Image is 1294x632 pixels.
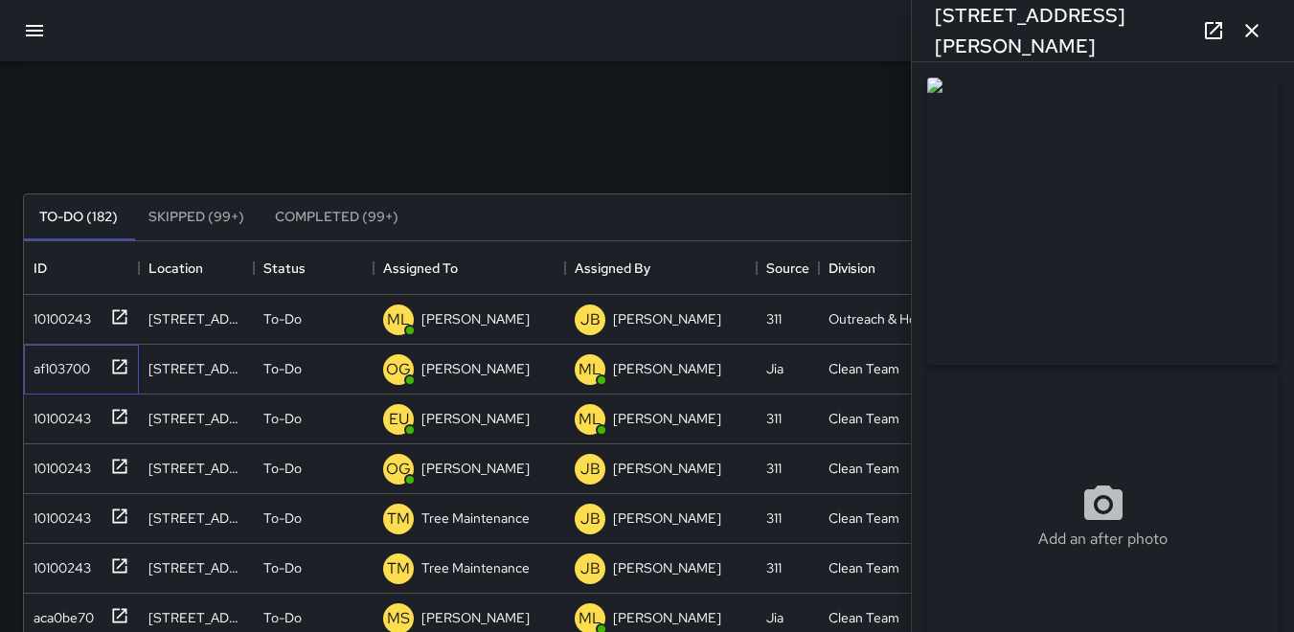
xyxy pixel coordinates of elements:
div: 311 [766,309,782,328]
div: 311 [766,409,782,428]
div: Clean Team [829,558,899,577]
div: Location [139,241,254,295]
div: 1360 Mission Street [148,558,244,577]
p: JB [580,557,601,580]
div: Division [829,241,875,295]
div: ID [24,241,139,295]
p: ML [579,358,602,381]
div: Status [263,241,306,295]
div: af103700 [26,351,90,378]
p: TM [387,557,410,580]
button: Skipped (99+) [133,194,260,240]
p: MS [387,607,410,630]
p: [PERSON_NAME] [421,459,530,478]
p: JB [580,308,601,331]
p: Tree Maintenance [421,558,530,577]
div: 964 Howard Street [148,309,244,328]
div: 311 [766,508,782,528]
p: To-Do [263,508,302,528]
div: Clean Team [829,608,899,627]
div: Outreach & Hospitality [829,309,929,328]
p: [PERSON_NAME] [613,359,721,378]
div: Jia [766,608,783,627]
p: OG [386,358,411,381]
p: [PERSON_NAME] [421,309,530,328]
p: [PERSON_NAME] [613,309,721,328]
div: Assigned By [565,241,757,295]
button: Completed (99+) [260,194,414,240]
div: 311 [766,558,782,577]
div: Division [819,241,939,295]
div: Jia [766,359,783,378]
p: To-Do [263,608,302,627]
div: 967 Mission Street [148,409,244,428]
p: [PERSON_NAME] [613,459,721,478]
div: aca0be70 [26,600,94,627]
div: Clean Team [829,409,899,428]
p: [PERSON_NAME] [613,409,721,428]
div: 101 6th Street [148,508,244,528]
p: Tree Maintenance [421,508,530,528]
p: [PERSON_NAME] [421,359,530,378]
div: Clean Team [829,359,899,378]
div: Source [757,241,819,295]
p: [PERSON_NAME] [421,608,530,627]
p: ML [387,308,410,331]
div: Clean Team [829,459,899,478]
p: TM [387,508,410,530]
p: ML [579,607,602,630]
p: To-Do [263,409,302,428]
div: Assigned By [575,241,650,295]
div: 471 Jessie Street [148,459,244,478]
div: 10100243 [26,451,91,478]
div: 311 [766,459,782,478]
div: Clean Team [829,508,899,528]
p: OG [386,458,411,481]
div: 570 Jessie Street [148,359,244,378]
p: JB [580,508,601,530]
p: [PERSON_NAME] [613,508,721,528]
p: [PERSON_NAME] [613,558,721,577]
div: 10100243 [26,551,91,577]
p: EU [389,408,409,431]
p: ML [579,408,602,431]
div: Status [254,241,374,295]
div: ID [34,241,47,295]
p: JB [580,458,601,481]
p: [PERSON_NAME] [421,409,530,428]
div: 10100243 [26,501,91,528]
p: To-Do [263,459,302,478]
div: Source [766,241,809,295]
div: 10100243 [26,401,91,428]
p: To-Do [263,309,302,328]
button: To-Do (182) [24,194,133,240]
p: To-Do [263,359,302,378]
p: To-Do [263,558,302,577]
div: Assigned To [383,241,458,295]
div: Location [148,241,203,295]
div: 10100243 [26,302,91,328]
p: [PERSON_NAME] [613,608,721,627]
div: 1340 Mission Street [148,608,244,627]
div: Assigned To [374,241,565,295]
